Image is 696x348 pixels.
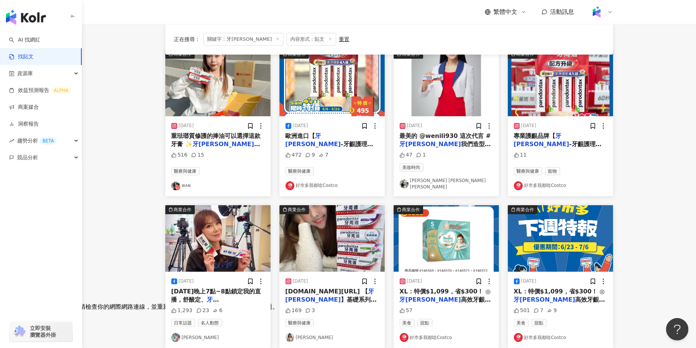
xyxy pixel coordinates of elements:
mark: 牙[PERSON_NAME] [193,141,260,148]
img: post-image [394,50,499,116]
button: 商業合作 [508,205,613,272]
div: 47 [400,151,413,159]
div: 15 [191,151,204,159]
a: chrome extension立即安裝 瀏覽器外掛 [10,321,72,342]
button: 商業合作 [165,50,271,116]
div: 1 [416,151,426,159]
span: rise [9,138,14,144]
div: [DATE] [407,278,422,284]
img: chrome extension [12,326,26,338]
div: [DATE] [179,123,194,129]
a: 商案媒合 [9,104,39,111]
div: [DATE] [293,278,308,284]
button: 商業合作 [394,205,499,272]
img: KOL Avatar [285,181,294,190]
span: 繁體中文 [494,8,518,16]
iframe: Help Scout Beacon - Open [666,318,689,341]
span: 最美的 @wenili930 這次代言 # [400,132,491,139]
span: 美妝時尚 [400,163,424,172]
a: searchAI 找網紅 [9,36,40,44]
img: KOL Avatar [514,333,523,342]
span: 趨勢分析 [17,132,57,149]
span: 立即安裝 瀏覽器外掛 [30,325,56,338]
a: 找貼文 [9,53,34,61]
button: 商業合作 [280,50,385,116]
span: [DOMAIN_NAME][URL] 【 [285,288,368,295]
span: 醫療與健康 [285,167,314,175]
span: XL：特價$1,099，省$300！ ◎ [514,288,605,295]
a: KOL Avatar好市多我都唸Costco [514,333,607,342]
a: KOL Avatar好市多我都唸Costco [285,181,379,190]
div: 商業合作 [174,206,192,213]
div: 3 [305,307,315,314]
a: KOL Avatar[PERSON_NAME] [285,333,379,342]
mark: 牙[PERSON_NAME] [514,132,569,148]
span: 資源庫 [17,65,33,82]
div: 商業合作 [288,206,306,213]
span: 關鍵字：牙[PERSON_NAME] [203,33,284,46]
div: 9 [547,307,557,314]
span: 醫療與健康 [285,319,314,327]
div: 6 [213,307,222,314]
a: KOL Avatarᴡᴀɴ [171,181,265,190]
a: KOL Avatar[PERSON_NAME] [PERSON_NAME] [PERSON_NAME] [400,178,493,190]
button: 商業合作 [280,205,385,272]
mark: 牙[PERSON_NAME] [285,288,374,303]
div: BETA [40,137,57,145]
div: 7 [534,307,543,314]
div: 516 [171,151,188,159]
span: 競品分析 [17,149,38,166]
img: KOL Avatar [285,333,294,342]
img: KOL Avatar [400,179,409,188]
div: [DATE] [293,123,308,129]
div: [DATE] [521,123,537,129]
mark: 牙[PERSON_NAME] [400,141,461,148]
mark: 牙[PERSON_NAME] [400,296,461,303]
button: 商業合作 [508,50,613,116]
img: post-image [394,205,499,272]
a: KOL Avatar好市多我都唸Costco [400,333,493,342]
mark: 牙[PERSON_NAME] [285,132,341,148]
span: 醫療與健康 [514,167,542,175]
img: post-image [165,205,271,272]
div: 商業合作 [516,206,534,213]
div: 169 [285,307,302,314]
div: 7 [319,151,328,159]
div: 11 [514,151,527,159]
div: 57 [400,307,413,314]
button: 商業合作 [394,50,499,116]
img: logo [6,10,46,25]
img: KOL Avatar [514,181,523,190]
div: 472 [285,151,302,159]
a: KOL Avatar好市多我都唸Costco [514,181,607,190]
button: 商業合作 [165,205,271,272]
span: [DATE]晚上7點~8點鎖定我的直播，舒酸定、 [171,288,261,303]
a: KOL Avatar[PERSON_NAME] [171,333,265,342]
span: 甜點 [532,319,547,327]
span: XL：特價$1,099，省$300！ ◎ [400,288,491,295]
div: [DATE] [521,278,537,284]
div: 重置 [339,36,350,42]
span: 醫療與健康 [171,167,200,175]
span: 歐洲進口【 [285,132,315,139]
img: post-image [165,50,271,116]
div: 1,293 [171,307,193,314]
div: [DATE] [179,278,194,284]
img: Kolr%20app%20icon%20%281%29.png [590,5,604,19]
img: KOL Avatar [171,333,180,342]
img: post-image [508,50,613,116]
span: 活動訊息 [550,8,574,15]
img: post-image [280,205,385,272]
div: 501 [514,307,530,314]
img: KOL Avatar [400,333,409,342]
a: 洞察報告 [9,120,39,128]
span: 重琺瑯質修護的捧油可以選擇這款牙膏 ✨ [171,132,261,148]
div: 23 [196,307,209,314]
img: post-image [280,50,385,116]
mark: 牙[PERSON_NAME] [514,296,575,303]
div: 商業合作 [402,206,420,213]
span: 日常話題 [171,319,195,327]
img: KOL Avatar [171,181,180,190]
div: 9 [305,151,315,159]
span: 美食 [514,319,529,327]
